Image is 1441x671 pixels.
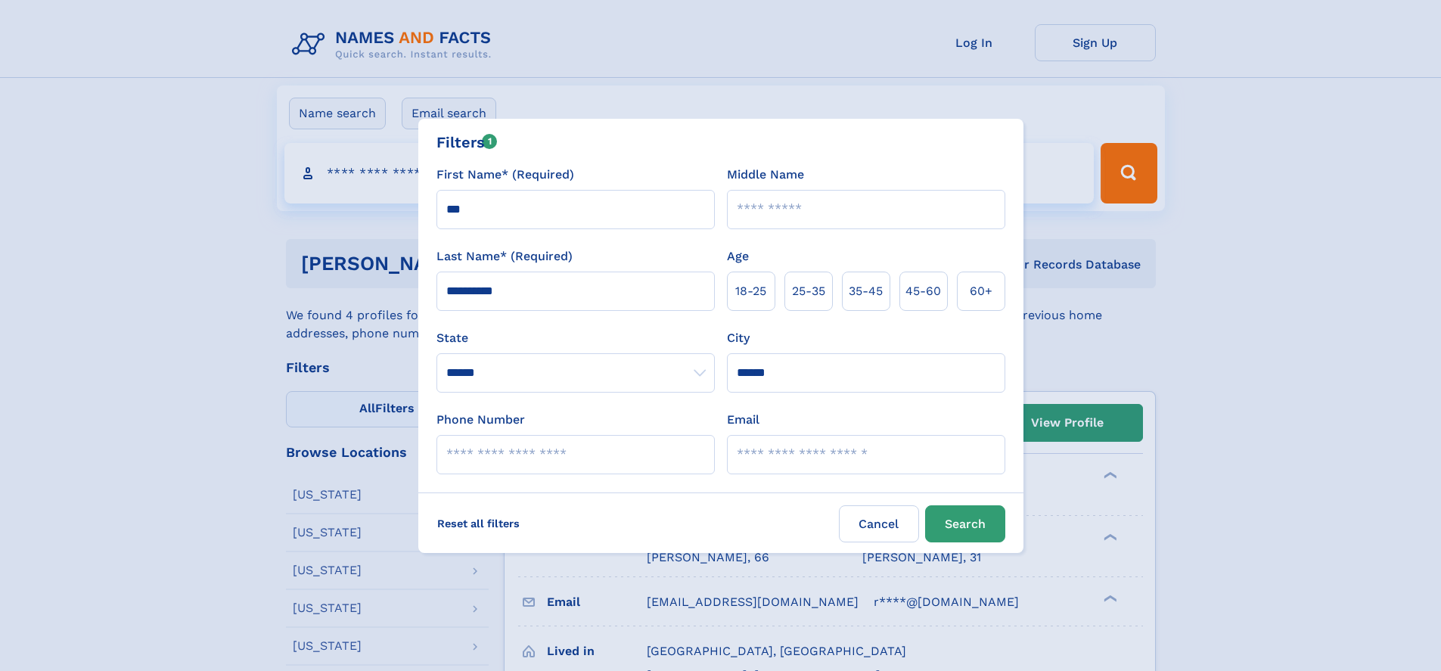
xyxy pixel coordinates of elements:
label: Last Name* (Required) [436,247,573,266]
span: 35‑45 [849,282,883,300]
label: Phone Number [436,411,525,429]
label: City [727,329,750,347]
span: 60+ [970,282,992,300]
div: Filters [436,131,498,154]
label: Cancel [839,505,919,542]
label: Age [727,247,749,266]
label: First Name* (Required) [436,166,574,184]
label: State [436,329,715,347]
span: 18‑25 [735,282,766,300]
label: Reset all filters [427,505,530,542]
span: 45‑60 [905,282,941,300]
label: Middle Name [727,166,804,184]
button: Search [925,505,1005,542]
span: 25‑35 [792,282,825,300]
label: Email [727,411,759,429]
